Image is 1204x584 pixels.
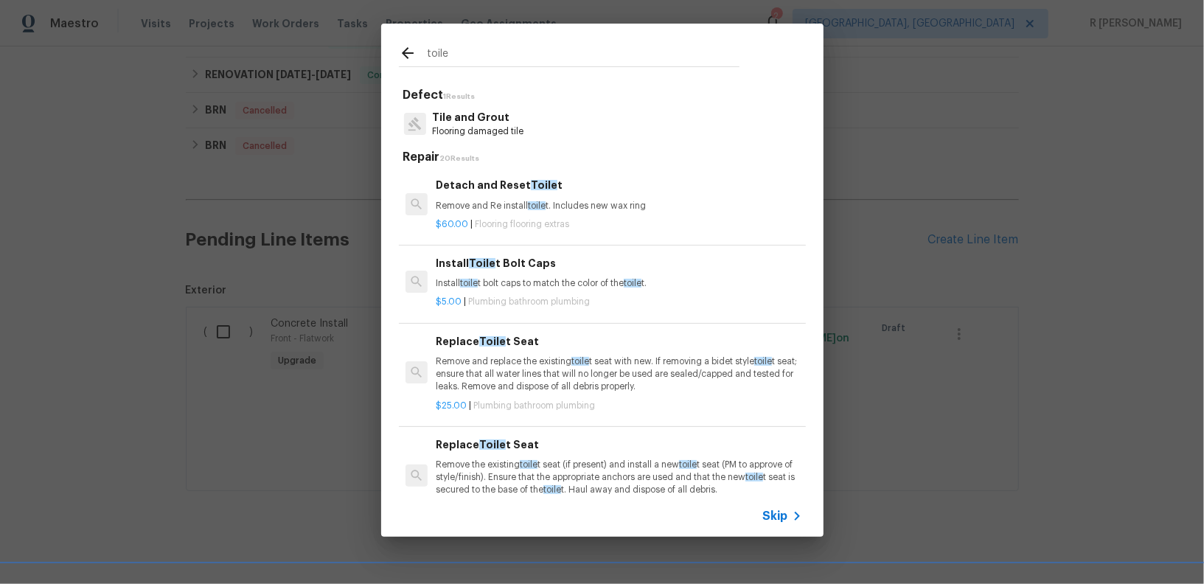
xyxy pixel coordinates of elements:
span: toile [460,279,478,288]
span: 1 Results [444,93,476,100]
span: toile [571,357,589,366]
p: Remove the existing t seat (if present) and install a new t seat (PM to approve of style/finish).... [436,459,801,496]
span: toile [543,485,561,494]
span: toile [528,201,546,210]
span: Toile [469,258,495,268]
span: toile [624,279,641,288]
p: | [436,400,801,412]
span: Flooring flooring extras [475,220,569,229]
h5: Repair [403,150,806,165]
span: Toile [479,336,506,347]
p: Remove and Re install t. Includes new wax ring [436,200,801,212]
p: | [436,218,801,231]
span: $5.00 [436,297,462,306]
h6: Replace t Seat [436,437,801,453]
span: Toile [479,439,506,450]
input: Search issues or repairs [427,44,740,66]
span: toile [520,460,537,469]
span: Toile [531,180,557,190]
span: Plumbing bathroom plumbing [473,401,595,410]
h5: Defect [403,88,806,103]
span: toile [754,357,772,366]
p: Tile and Grout [432,110,523,125]
h6: Install t Bolt Caps [436,255,801,271]
p: Flooring damaged tile [432,125,523,138]
span: Plumbing bathroom plumbing [468,297,590,306]
span: Skip [763,509,788,524]
span: $25.00 [436,401,467,410]
h6: Replace t Seat [436,333,801,350]
p: Install t bolt caps to match the color of the t. [436,277,801,290]
span: toile [679,460,697,469]
p: | [436,296,801,308]
p: Remove and replace the existing t seat with new. If removing a bidet style t seat; ensure that al... [436,355,801,393]
span: 20 Results [440,155,480,162]
h6: Detach and Reset t [436,177,801,193]
span: toile [745,473,763,482]
span: $60.00 [436,220,468,229]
